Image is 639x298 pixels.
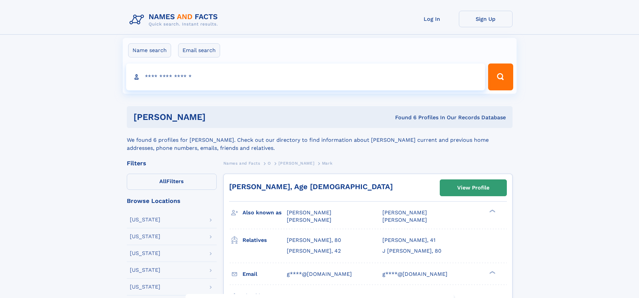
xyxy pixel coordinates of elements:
a: O [268,159,271,167]
span: [PERSON_NAME] [287,209,331,216]
label: Filters [127,174,217,190]
span: [PERSON_NAME] [287,217,331,223]
button: Search Button [488,63,513,90]
a: Names and Facts [223,159,260,167]
a: [PERSON_NAME], 80 [287,237,341,244]
a: [PERSON_NAME], Age [DEMOGRAPHIC_DATA] [229,182,393,191]
div: Filters [127,160,217,166]
div: [US_STATE] [130,284,160,290]
a: Sign Up [459,11,513,27]
div: Browse Locations [127,198,217,204]
label: Name search [128,43,171,57]
h3: Also known as [243,207,287,218]
div: View Profile [457,180,489,196]
img: Logo Names and Facts [127,11,223,29]
div: ❯ [488,209,496,213]
span: [PERSON_NAME] [382,217,427,223]
a: [PERSON_NAME], 41 [382,237,435,244]
div: [US_STATE] [130,234,160,239]
span: [PERSON_NAME] [278,161,314,166]
label: Email search [178,43,220,57]
a: [PERSON_NAME] [278,159,314,167]
h3: Email [243,268,287,280]
span: O [268,161,271,166]
div: Found 6 Profiles In Our Records Database [300,114,506,121]
a: J [PERSON_NAME], 80 [382,247,441,255]
h3: Relatives [243,235,287,246]
a: [PERSON_NAME], 42 [287,247,341,255]
a: Log In [405,11,459,27]
div: ❯ [488,270,496,274]
span: All [159,178,166,184]
h1: [PERSON_NAME] [134,113,301,121]
div: [US_STATE] [130,217,160,222]
span: [PERSON_NAME] [382,209,427,216]
a: View Profile [440,180,507,196]
div: [US_STATE] [130,251,160,256]
input: search input [126,63,485,90]
div: [US_STATE] [130,267,160,273]
div: We found 6 profiles for [PERSON_NAME]. Check out our directory to find information about [PERSON_... [127,128,513,152]
span: Mark [322,161,332,166]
